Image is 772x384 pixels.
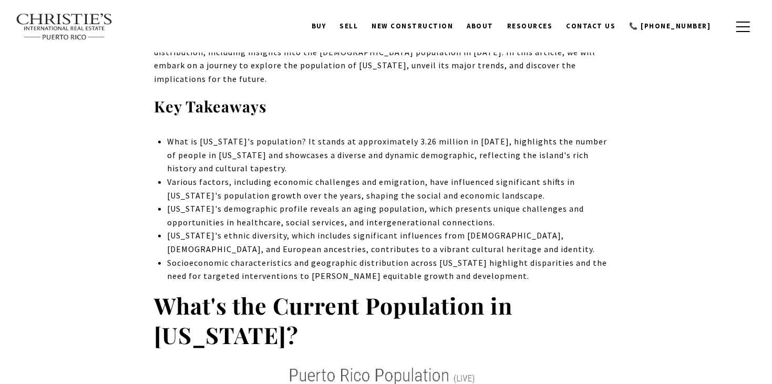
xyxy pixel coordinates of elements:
span: [US_STATE]'s ethnic diversity, which includes significant influences from [DEMOGRAPHIC_DATA], [DE... [167,230,595,254]
span: New Construction [372,22,454,30]
span: Various factors, including economic challenges and emigration, have influenced significant shifts... [167,177,575,201]
a: About [460,16,501,36]
a: New Construction [365,16,460,36]
span: 📞 [PHONE_NUMBER] [630,22,711,30]
strong: What's the Current Population in [US_STATE]? [155,290,513,350]
a: BUY [305,16,333,36]
span: [US_STATE]'s demographic profile reveals an aging population, which presents unique challenges an... [167,203,584,227]
li: What is [US_STATE]'s population? It stands at approximately 3.26 million in [DATE], highlights th... [167,135,617,175]
a: SELL [333,16,365,36]
span: [US_STATE], known as the " ," is more than just a tropical paradise. It is a , history, and a div... [155,6,605,84]
strong: Key Takeaways [155,96,267,116]
span: Contact Us [567,22,616,30]
span: Socioeconomic characteristics and geographic distribution across [US_STATE] highlight disparities... [167,257,607,282]
a: Resources [500,16,560,36]
a: 📞 [PHONE_NUMBER] [623,16,718,36]
img: Christie's International Real Estate text transparent background [16,13,114,40]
